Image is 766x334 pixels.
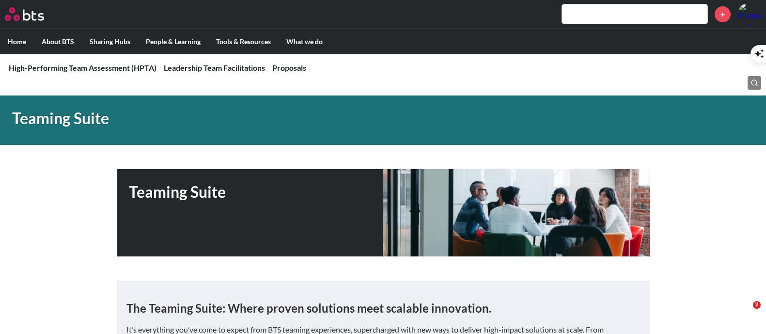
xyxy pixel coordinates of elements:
[138,29,208,54] label: People & Learning
[5,7,44,21] img: BTS Logo
[738,2,761,26] img: Phinyarphat Sereeviriyakul
[126,301,491,315] strong: The Teaming Suite: Where proven solutions meet scalable innovation.
[9,63,156,72] a: High-Performing Team Assessment (HPTA)
[753,301,761,309] span: 2
[12,108,532,129] h1: Teaming Suite
[5,7,62,21] a: Go home
[164,63,265,72] a: Leadership Team Facilitations
[82,29,138,54] label: Sharing Hubs
[129,181,383,203] h1: Teaming Suite
[279,29,330,54] label: What we do
[738,2,761,26] a: Profile
[733,301,756,324] iframe: Intercom live chat
[208,29,279,54] label: Tools & Resources
[272,63,306,72] a: Proposals
[34,29,82,54] label: About BTS
[715,6,731,22] a: +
